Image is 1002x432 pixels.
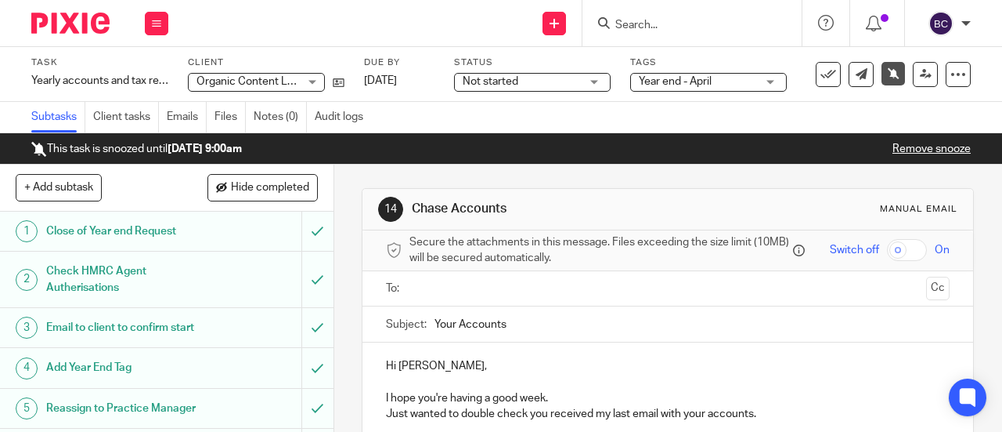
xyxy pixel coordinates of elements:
h1: Chase Accounts [412,201,701,217]
b: [DATE] 9:00am [168,143,242,154]
h1: Email to client to confirm start [46,316,206,339]
div: Yearly accounts and tax return [31,73,168,89]
label: Status [454,56,611,69]
span: [DATE] [364,75,397,86]
a: Remove snooze [892,143,971,154]
img: Pixie [31,13,110,34]
span: Hide completed [231,182,309,194]
label: Subject: [386,317,427,332]
img: svg%3E [928,11,953,36]
div: 1 [16,220,38,242]
a: Audit logs [315,102,371,133]
p: Just wanted to double check you received my last email with your accounts. [386,406,950,422]
a: Client tasks [93,102,159,133]
button: Cc [926,277,950,300]
label: Tags [630,56,787,69]
div: Manual email [880,203,957,216]
div: 2 [16,269,38,291]
button: + Add subtask [16,174,102,201]
label: Due by [364,56,434,69]
span: Organic Content Limited [196,76,318,87]
span: Switch off [830,242,879,258]
a: Subtasks [31,102,85,133]
label: Task [31,56,168,69]
h1: Reassign to Practice Manager [46,397,206,420]
button: Hide completed [207,174,318,201]
span: Not started [463,76,518,87]
p: Hi [PERSON_NAME], [386,358,950,374]
div: 3 [16,317,38,339]
span: On [935,242,950,258]
label: Client [188,56,344,69]
h1: Close of Year end Request [46,220,206,243]
input: Search [614,19,755,33]
span: Year end - April [639,76,712,87]
div: 5 [16,398,38,419]
p: This task is snoozed until [31,141,242,157]
div: 4 [16,358,38,379]
p: I hope you're having a good week. [386,390,950,406]
a: Notes (0) [254,102,307,133]
div: 14 [378,197,403,222]
label: To: [386,281,403,296]
a: Emails [167,102,207,133]
span: Secure the attachments in this message. Files exceeding the size limit (10MB) will be secured aut... [409,234,789,267]
h1: Add Year End Tag [46,356,206,379]
h1: Check HMRC Agent Autherisations [46,260,206,299]
a: Files [214,102,246,133]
